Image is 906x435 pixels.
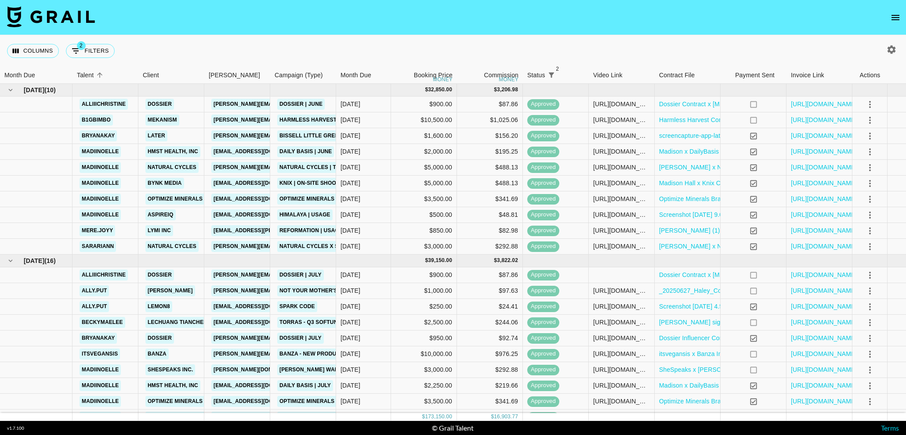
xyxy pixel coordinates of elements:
div: $92.74 [457,331,523,346]
a: Mekanism [145,115,179,126]
a: Dossier | July [277,270,324,280]
button: select merge strategy [863,144,877,159]
span: approved [527,116,559,124]
a: Torras - Q3 Softune [277,317,344,328]
span: approved [527,226,559,235]
span: approved [527,366,559,374]
a: [URL][DOMAIN_NAME] [791,270,857,279]
div: $3,000.00 [391,239,457,255]
a: [URL][DOMAIN_NAME] [791,226,857,235]
a: [URL][DOMAIN_NAME] [791,242,857,251]
div: $5,000.00 [391,160,457,176]
div: https://www.tiktok.com/@ally.put/video/7521833427012766990 [593,302,650,311]
button: select merge strategy [863,299,877,314]
div: $500.00 [391,207,457,223]
div: https://www.instagram.com/p/DKuf5OKCSwo/ [593,147,650,156]
div: $ [491,413,494,421]
div: Jun '25 [341,179,360,187]
a: [EMAIL_ADDRESS][DOMAIN_NAME] [211,317,310,328]
a: Terms [881,424,899,432]
div: money [433,77,453,82]
div: Month Due [341,67,371,84]
div: 2 active filters [545,69,558,81]
a: Daily Basis | July [277,380,333,391]
a: alliiichristine [80,270,128,280]
div: $82.98 [457,223,523,239]
span: approved [527,350,559,358]
div: 32,850.00 [428,86,452,93]
div: https://www.tiktok.com/@ally.put/video/7532233993882750263 [593,286,650,295]
div: Payment Sent [721,67,786,84]
span: approved [527,287,559,295]
div: https://www.tiktok.com/@b1gbimbo/video/7486139988606864671 [593,115,650,124]
div: https://www.tiktok.com/@alliiichristine/video/7520635334107893022?_r=1&_t=ZP-8xYao9IVxF8 [593,100,650,108]
a: madiinoelle [80,412,121,423]
a: madiinoelle [80,396,121,407]
div: $24.41 [457,299,523,315]
div: https://www.youtube.com/watch?v=yJUu-U3w0dw [593,318,650,327]
a: Banza - New Product Launch [277,349,370,360]
div: Campaign (Type) [270,67,336,84]
a: Lechuang Tiancheng Technology ([GEOGRAPHIC_DATA]) Co. Limited [145,317,350,328]
a: Later [145,130,167,141]
div: https://www.instagram.com/p/DKP86hKyTJu/?img_index=7 [593,226,650,235]
a: Daily Basis | June [277,146,334,157]
span: [DATE] [24,86,44,94]
button: select merge strategy [863,315,877,330]
div: $292.88 [457,239,523,255]
a: [URL][DOMAIN_NAME] [791,163,857,172]
div: $1,000.00 [391,283,457,299]
a: [PERSON_NAME] [145,285,195,296]
a: [PERSON_NAME][EMAIL_ADDRESS][DOMAIN_NAME] [211,333,355,344]
button: select merge strategy [863,97,877,112]
button: select merge strategy [863,192,877,207]
span: approved [527,211,559,219]
a: madiinoelle [80,178,121,189]
button: select merge strategy [863,347,877,362]
button: select merge strategy [863,410,877,425]
div: $900.00 [391,97,457,112]
span: approved [527,271,559,279]
button: open drawer [887,9,904,26]
div: $250.00 [391,299,457,315]
a: [EMAIL_ADDRESS][PERSON_NAME][DOMAIN_NAME] [211,225,355,236]
a: [URL][DOMAIN_NAME] [791,302,857,311]
a: Optimize Minerals Brand Partnership Agreement _ [GEOGRAPHIC_DATA] (1).pdf [659,194,886,203]
div: Jul '25 [341,349,360,358]
a: [URL][DOMAIN_NAME] [791,318,857,327]
a: SheSpeaks Inc. [145,364,195,375]
button: select merge strategy [863,176,877,191]
a: Dossier Influencer Contract x [PERSON_NAME] (1).docx (1).pdf [659,334,838,342]
a: Harmless Harvest | Usage [277,115,362,126]
div: money [499,77,518,82]
a: Knix | On-Site Shooting Day [277,178,363,189]
span: approved [527,147,559,156]
button: hide children [4,84,17,96]
button: select merge strategy [863,239,877,254]
a: [URL][DOMAIN_NAME] [791,179,857,187]
div: https://www.instagram.com/p/DLf2L2zylGL/ [593,194,650,203]
button: select merge strategy [863,223,877,238]
a: Madison x DailyBasis - Creator Contract (1).pdf [659,147,791,156]
div: $ [422,413,425,421]
div: Actions [860,67,881,84]
div: $2,500.00 [391,315,457,331]
div: $3,500.00 [391,394,457,410]
div: $156.20 [457,128,523,144]
a: [PERSON_NAME][EMAIL_ADDRESS][DOMAIN_NAME] [211,270,355,280]
a: [PERSON_NAME] (1).pdf [659,226,731,235]
button: select merge strategy [863,363,877,377]
a: Natural Cycles | Traveling [277,162,366,173]
div: Jun '25 [341,226,360,235]
div: $5,000.00 [391,176,457,191]
div: [PERSON_NAME] [209,67,260,84]
a: [EMAIL_ADDRESS][DOMAIN_NAME] [211,380,310,391]
button: select merge strategy [863,394,877,409]
a: [URL][DOMAIN_NAME] [791,286,857,295]
div: $2,000.00 [391,144,457,160]
a: LYMI Inc [145,225,173,236]
a: ally.put [80,301,109,312]
div: https://www.tiktok.com/@bryanakay/video/7521803921837296927 [593,131,650,140]
div: Booker [204,67,270,84]
a: [URL][DOMAIN_NAME] [791,365,857,374]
